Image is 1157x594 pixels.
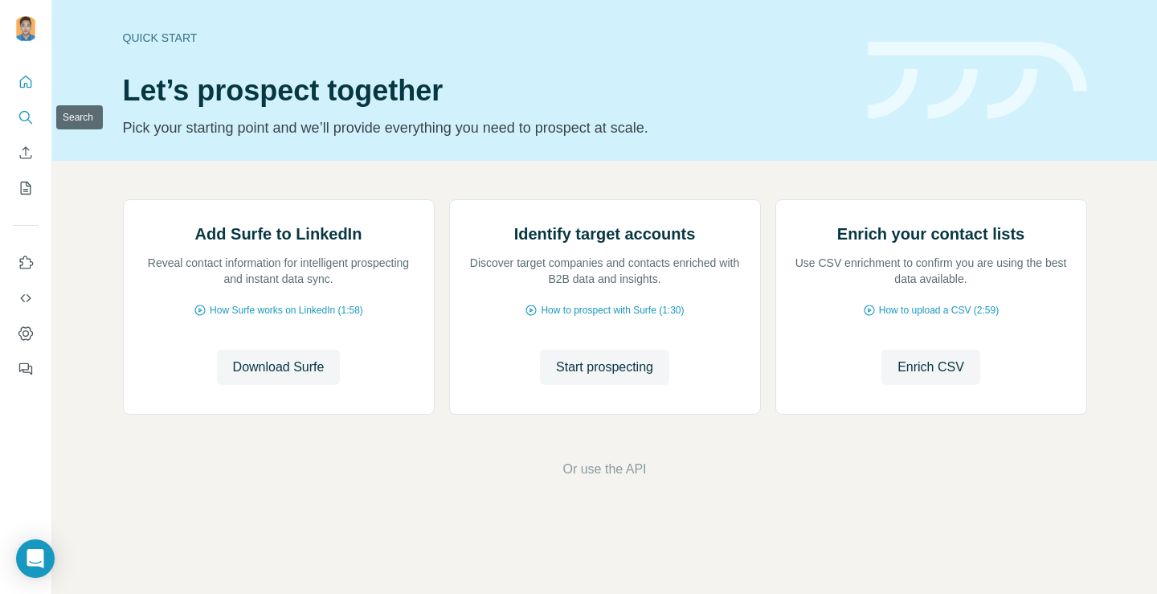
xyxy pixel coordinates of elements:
button: Use Surfe on LinkedIn [13,248,39,277]
div: Quick start [123,30,848,46]
span: Enrich CSV [897,358,964,377]
span: Download Surfe [233,358,325,377]
button: Feedback [13,354,39,383]
button: Use Surfe API [13,284,39,313]
button: Start prospecting [540,350,669,385]
span: How Surfe works on LinkedIn (1:58) [210,303,363,317]
span: How to prospect with Surfe (1:30) [541,303,684,317]
button: Or use the API [562,460,646,479]
button: Enrich CSV [881,350,980,385]
h1: Let’s prospect together [123,75,848,107]
img: Avatar [13,16,39,42]
h2: Add Surfe to LinkedIn [195,223,362,245]
button: My lists [13,174,39,203]
div: Open Intercom Messenger [16,539,55,578]
img: banner [868,42,1087,120]
button: Search [13,103,39,132]
h2: Identify target accounts [514,223,696,245]
button: Download Surfe [217,350,341,385]
h2: Enrich your contact lists [837,223,1024,245]
button: Enrich CSV [13,138,39,167]
button: Quick start [13,68,39,96]
p: Reveal contact information for intelligent prospecting and instant data sync. [140,255,418,287]
p: Pick your starting point and we’ll provide everything you need to prospect at scale. [123,117,848,139]
span: How to upload a CSV (2:59) [879,303,999,317]
span: Start prospecting [556,358,653,377]
p: Discover target companies and contacts enriched with B2B data and insights. [466,255,744,287]
button: Dashboard [13,319,39,348]
p: Use CSV enrichment to confirm you are using the best data available. [792,255,1070,287]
